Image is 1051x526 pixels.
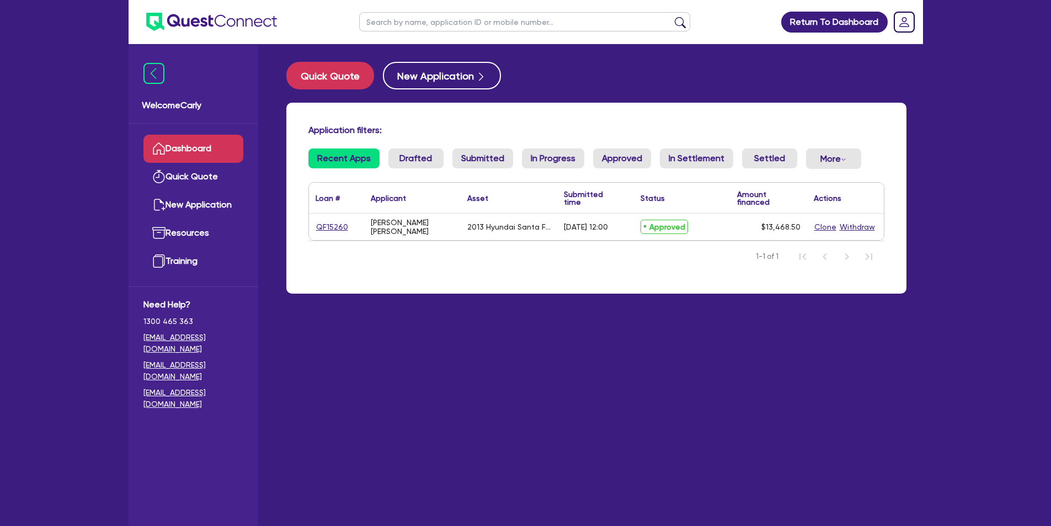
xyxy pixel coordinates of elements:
[641,220,688,234] span: Approved
[761,222,801,231] span: $13,468.50
[737,190,801,206] div: Amount financed
[388,148,444,168] a: Drafted
[152,254,166,268] img: training
[756,251,778,262] span: 1-1 of 1
[308,148,380,168] a: Recent Apps
[806,148,861,169] button: Dropdown toggle
[836,246,858,268] button: Next Page
[308,125,884,135] h4: Application filters:
[564,190,617,206] div: Submitted time
[383,62,501,89] button: New Application
[781,12,888,33] a: Return To Dashboard
[467,194,488,202] div: Asset
[143,316,243,327] span: 1300 465 363
[890,8,919,36] a: Dropdown toggle
[143,219,243,247] a: Resources
[286,62,383,89] a: Quick Quote
[593,148,651,168] a: Approved
[742,148,797,168] a: Settled
[143,332,243,355] a: [EMAIL_ADDRESS][DOMAIN_NAME]
[839,221,876,233] button: Withdraw
[143,163,243,191] a: Quick Quote
[814,246,836,268] button: Previous Page
[143,298,243,311] span: Need Help?
[143,191,243,219] a: New Application
[452,148,513,168] a: Submitted
[143,359,243,382] a: [EMAIL_ADDRESS][DOMAIN_NAME]
[152,226,166,240] img: resources
[371,218,454,236] div: [PERSON_NAME] [PERSON_NAME]
[143,135,243,163] a: Dashboard
[316,194,340,202] div: Loan #
[814,221,837,233] button: Clone
[286,62,374,89] button: Quick Quote
[641,194,665,202] div: Status
[371,194,406,202] div: Applicant
[359,12,690,31] input: Search by name, application ID or mobile number...
[467,222,551,231] div: 2013 Hyundai Santa Fe Elite
[660,148,733,168] a: In Settlement
[522,148,584,168] a: In Progress
[792,246,814,268] button: First Page
[152,198,166,211] img: new-application
[814,194,841,202] div: Actions
[152,170,166,183] img: quick-quote
[564,222,608,231] div: [DATE] 12:00
[146,13,277,31] img: quest-connect-logo-blue
[316,221,349,233] a: QF15260
[143,63,164,84] img: icon-menu-close
[143,387,243,410] a: [EMAIL_ADDRESS][DOMAIN_NAME]
[143,247,243,275] a: Training
[142,99,245,112] span: Welcome Carly
[858,246,880,268] button: Last Page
